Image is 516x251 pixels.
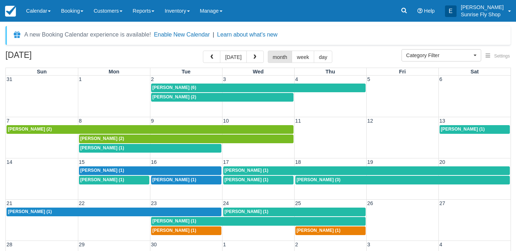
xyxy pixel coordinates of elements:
[292,51,314,63] button: week
[297,228,341,233] span: [PERSON_NAME] (1)
[80,136,124,141] span: [PERSON_NAME] (2)
[222,76,227,82] span: 3
[6,159,13,165] span: 14
[314,51,332,63] button: day
[24,30,151,39] div: A new Booking Calendar experience is available!
[461,4,504,11] p: [PERSON_NAME]
[440,125,510,134] a: [PERSON_NAME] (1)
[225,209,269,214] span: [PERSON_NAME] (1)
[399,69,405,75] span: Fri
[37,69,47,75] span: Sun
[439,242,443,247] span: 4
[417,8,423,13] i: Help
[5,6,16,17] img: checkfront-main-nav-mini-logo.png
[79,135,294,143] a: [PERSON_NAME] (2)
[109,69,120,75] span: Mon
[367,242,371,247] span: 3
[78,159,86,165] span: 15
[295,176,510,184] a: [PERSON_NAME] (3)
[367,159,374,165] span: 19
[151,84,366,92] a: [PERSON_NAME] (6)
[461,11,504,18] p: Sunrise Fly Shop
[295,76,299,82] span: 4
[153,177,196,182] span: [PERSON_NAME] (1)
[7,125,294,134] a: [PERSON_NAME] (2)
[6,76,13,82] span: 31
[151,217,366,226] a: [PERSON_NAME] (1)
[295,118,302,124] span: 11
[401,49,481,61] button: Category Filter
[471,69,479,75] span: Sat
[5,51,97,64] h2: [DATE]
[445,5,457,17] div: E
[150,159,158,165] span: 16
[150,76,155,82] span: 2
[494,54,510,59] span: Settings
[439,159,446,165] span: 20
[78,118,83,124] span: 8
[153,218,196,224] span: [PERSON_NAME] (1)
[150,200,158,206] span: 23
[6,242,13,247] span: 28
[80,177,124,182] span: [PERSON_NAME] (1)
[150,118,155,124] span: 9
[225,168,269,173] span: [PERSON_NAME] (1)
[153,228,196,233] span: [PERSON_NAME] (1)
[424,8,435,14] span: Help
[6,118,10,124] span: 7
[222,200,230,206] span: 24
[7,208,221,216] a: [PERSON_NAME] (1)
[79,166,221,175] a: [PERSON_NAME] (1)
[222,159,230,165] span: 17
[222,242,227,247] span: 1
[8,127,52,132] span: [PERSON_NAME] (2)
[295,242,299,247] span: 2
[150,242,158,247] span: 30
[8,209,52,214] span: [PERSON_NAME] (1)
[222,118,230,124] span: 10
[325,69,335,75] span: Thu
[153,94,196,99] span: [PERSON_NAME] (2)
[154,31,210,38] button: Enable New Calendar
[217,31,278,38] a: Learn about what's new
[223,176,294,184] a: [PERSON_NAME] (1)
[441,127,485,132] span: [PERSON_NAME] (1)
[80,145,124,150] span: [PERSON_NAME] (1)
[406,52,472,59] span: Category Filter
[439,76,443,82] span: 6
[151,226,221,235] a: [PERSON_NAME] (1)
[481,51,514,61] button: Settings
[182,69,191,75] span: Tue
[78,200,86,206] span: 22
[213,31,214,38] span: |
[78,76,83,82] span: 1
[295,159,302,165] span: 18
[223,166,510,175] a: [PERSON_NAME] (1)
[223,208,366,216] a: [PERSON_NAME] (1)
[6,200,13,206] span: 21
[268,51,292,63] button: month
[253,69,263,75] span: Wed
[367,118,374,124] span: 12
[295,226,366,235] a: [PERSON_NAME] (1)
[79,176,149,184] a: [PERSON_NAME] (1)
[151,93,294,102] a: [PERSON_NAME] (2)
[295,200,302,206] span: 25
[153,85,196,90] span: [PERSON_NAME] (6)
[225,177,269,182] span: [PERSON_NAME] (1)
[367,200,374,206] span: 26
[297,177,341,182] span: [PERSON_NAME] (3)
[367,76,371,82] span: 5
[220,51,246,63] button: [DATE]
[78,242,86,247] span: 29
[80,168,124,173] span: [PERSON_NAME] (1)
[439,200,446,206] span: 27
[151,176,221,184] a: [PERSON_NAME] (1)
[439,118,446,124] span: 13
[79,144,221,153] a: [PERSON_NAME] (1)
